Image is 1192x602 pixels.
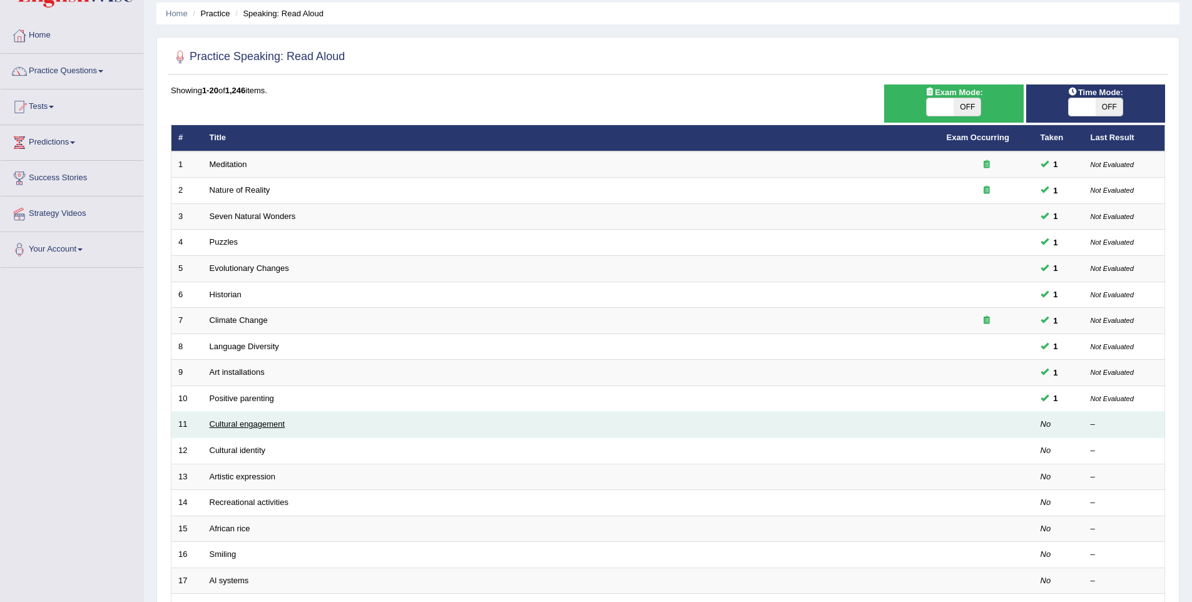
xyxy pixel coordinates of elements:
[954,98,981,116] span: OFF
[171,464,203,490] td: 13
[947,185,1027,196] div: Exam occurring question
[210,576,249,585] a: Al systems
[225,86,246,95] b: 1,246
[210,237,238,247] a: Puzzles
[210,212,296,221] a: Seven Natural Wonders
[202,86,218,95] b: 1-20
[1091,186,1134,194] small: Not Evaluated
[210,497,288,507] a: Recreational activities
[1049,366,1063,379] span: You cannot take this question anymore
[1049,392,1063,405] span: You cannot take this question anymore
[1041,446,1051,455] em: No
[210,290,242,299] a: Historian
[171,360,203,386] td: 9
[1063,86,1128,99] span: Time Mode:
[1041,576,1051,585] em: No
[210,315,268,325] a: Climate Change
[210,367,265,377] a: Art installations
[1,89,143,121] a: Tests
[171,568,203,594] td: 17
[232,8,323,19] li: Speaking: Read Aloud
[1091,523,1158,535] div: –
[1034,125,1084,151] th: Taken
[171,125,203,151] th: #
[171,48,345,66] h2: Practice Speaking: Read Aloud
[210,472,275,481] a: Artistic expression
[1091,419,1158,431] div: –
[171,84,1165,96] div: Showing of items.
[1084,125,1165,151] th: Last Result
[1091,549,1158,561] div: –
[171,151,203,178] td: 1
[210,524,250,533] a: African rice
[171,308,203,334] td: 7
[171,282,203,308] td: 6
[1,232,143,263] a: Your Account
[1091,343,1134,350] small: Not Evaluated
[1,54,143,85] a: Practice Questions
[1049,158,1063,171] span: You cannot take this question anymore
[1096,98,1123,116] span: OFF
[1091,497,1158,509] div: –
[1049,210,1063,223] span: You cannot take this question anymore
[171,203,203,230] td: 3
[1041,472,1051,481] em: No
[210,549,237,559] a: Smiling
[171,385,203,412] td: 10
[203,125,940,151] th: Title
[1049,236,1063,249] span: You cannot take this question anymore
[171,334,203,360] td: 8
[171,230,203,256] td: 4
[1049,340,1063,353] span: You cannot take this question anymore
[171,178,203,204] td: 2
[1091,471,1158,483] div: –
[1,18,143,49] a: Home
[1041,549,1051,559] em: No
[1091,445,1158,457] div: –
[884,84,1023,123] div: Show exams occurring in exams
[171,516,203,542] td: 15
[171,490,203,516] td: 14
[1,196,143,228] a: Strategy Videos
[210,394,274,403] a: Positive parenting
[1041,524,1051,533] em: No
[1049,314,1063,327] span: You cannot take this question anymore
[947,133,1009,142] a: Exam Occurring
[171,437,203,464] td: 12
[210,342,279,351] a: Language Diversity
[1091,369,1134,376] small: Not Evaluated
[947,315,1027,327] div: Exam occurring question
[171,412,203,438] td: 11
[1,161,143,192] a: Success Stories
[1091,317,1134,324] small: Not Evaluated
[1091,291,1134,298] small: Not Evaluated
[1091,213,1134,220] small: Not Evaluated
[1,125,143,156] a: Predictions
[920,86,987,99] span: Exam Mode:
[1091,161,1134,168] small: Not Evaluated
[171,256,203,282] td: 5
[1041,497,1051,507] em: No
[210,263,289,273] a: Evolutionary Changes
[1091,238,1134,246] small: Not Evaluated
[1091,395,1134,402] small: Not Evaluated
[190,8,230,19] li: Practice
[1091,265,1134,272] small: Not Evaluated
[166,9,188,18] a: Home
[210,446,266,455] a: Cultural identity
[210,419,285,429] a: Cultural engagement
[210,160,247,169] a: Meditation
[1049,262,1063,275] span: You cannot take this question anymore
[1091,575,1158,587] div: –
[210,185,270,195] a: Nature of Reality
[1049,184,1063,197] span: You cannot take this question anymore
[171,542,203,568] td: 16
[1041,419,1051,429] em: No
[947,159,1027,171] div: Exam occurring question
[1049,288,1063,301] span: You cannot take this question anymore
